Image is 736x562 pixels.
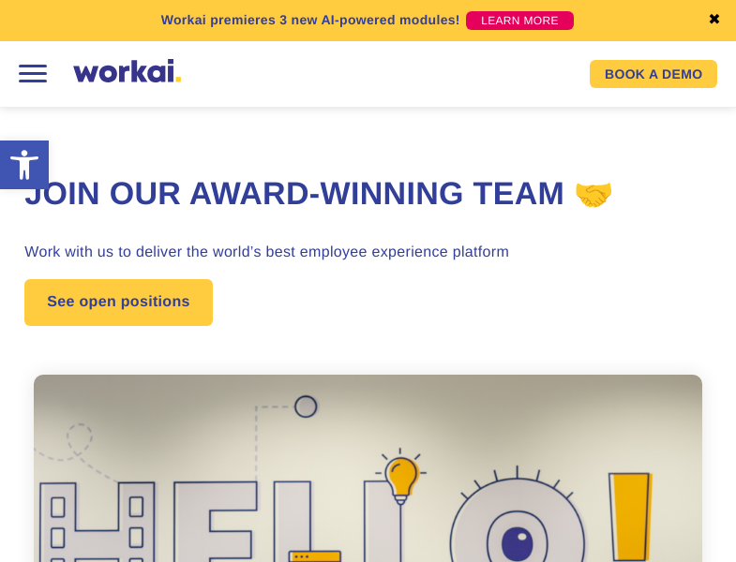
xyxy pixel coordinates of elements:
[466,11,574,30] a: LEARN MORE
[590,60,717,88] a: BOOK A DEMO
[24,242,711,264] h3: Work with us to deliver the world’s best employee experience platform
[24,279,212,326] a: See open positions
[24,173,711,216] h1: Join our award-winning team 🤝
[708,13,721,28] a: ✖
[161,10,460,30] p: Workai premieres 3 new AI-powered modules!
